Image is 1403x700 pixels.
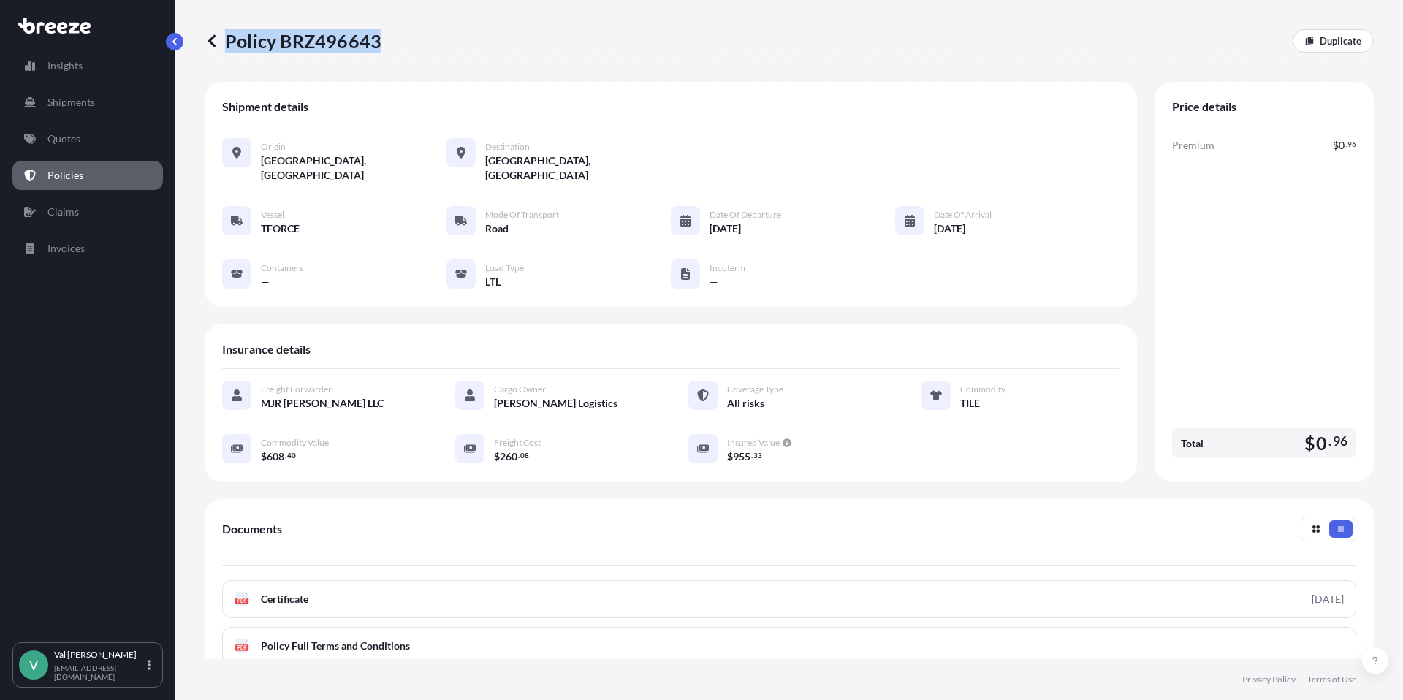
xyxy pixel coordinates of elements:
[1320,34,1361,48] p: Duplicate
[500,452,517,462] span: 260
[12,51,163,80] a: Insights
[261,262,303,274] span: Containers
[960,396,980,411] span: TILE
[261,639,410,653] span: Policy Full Terms and Conditions
[710,262,745,274] span: Incoterm
[751,453,753,458] span: .
[237,598,247,604] text: PDF
[12,124,163,153] a: Quotes
[934,221,965,236] span: [DATE]
[12,197,163,227] a: Claims
[222,342,311,357] span: Insurance details
[960,384,1005,395] span: Commodity
[222,99,308,114] span: Shipment details
[485,262,524,274] span: Load Type
[1307,674,1356,685] a: Terms of Use
[753,453,762,458] span: 33
[485,275,501,289] span: LTL
[1242,674,1296,685] a: Privacy Policy
[47,205,79,219] p: Claims
[261,396,384,411] span: MJR [PERSON_NAME] LLC
[1339,140,1345,151] span: 0
[47,168,83,183] p: Policies
[494,452,500,462] span: $
[494,384,546,395] span: Cargo Owner
[485,153,671,183] span: [GEOGRAPHIC_DATA], [GEOGRAPHIC_DATA]
[727,437,780,449] span: Insured Value
[237,645,247,650] text: PDF
[29,658,38,672] span: V
[222,522,282,536] span: Documents
[518,453,520,458] span: .
[261,141,286,153] span: Origin
[1312,592,1344,606] div: [DATE]
[1333,437,1347,446] span: 96
[1181,436,1204,451] span: Total
[261,592,308,606] span: Certificate
[485,221,509,236] span: Road
[12,234,163,263] a: Invoices
[1304,434,1315,452] span: $
[934,209,992,221] span: Date of Arrival
[287,453,296,458] span: 40
[205,29,381,53] p: Policy BRZ496643
[47,58,83,73] p: Insights
[222,627,1356,665] a: PDFPolicy Full Terms and Conditions
[12,161,163,190] a: Policies
[47,132,80,146] p: Quotes
[261,209,284,221] span: Vessel
[261,153,446,183] span: [GEOGRAPHIC_DATA], [GEOGRAPHIC_DATA]
[1333,140,1339,151] span: $
[520,453,529,458] span: 08
[261,221,300,236] span: TFORCE
[710,275,718,289] span: —
[494,437,541,449] span: Freight Cost
[12,88,163,117] a: Shipments
[710,209,781,221] span: Date of Departure
[267,452,284,462] span: 608
[727,396,764,411] span: All risks
[47,95,95,110] p: Shipments
[261,384,332,395] span: Freight Forwarder
[485,209,559,221] span: Mode of Transport
[1347,142,1356,147] span: 96
[261,452,267,462] span: $
[261,437,329,449] span: Commodity Value
[485,141,530,153] span: Destination
[1293,29,1374,53] a: Duplicate
[47,241,85,256] p: Invoices
[1328,437,1331,446] span: .
[733,452,750,462] span: 955
[1172,138,1214,153] span: Premium
[222,580,1356,618] a: PDFCertificate[DATE]
[1345,142,1347,147] span: .
[494,396,617,411] span: [PERSON_NAME] Logistics
[710,221,741,236] span: [DATE]
[727,384,783,395] span: Coverage Type
[261,275,270,289] span: —
[54,649,145,661] p: Val [PERSON_NAME]
[727,452,733,462] span: $
[54,663,145,681] p: [EMAIL_ADDRESS][DOMAIN_NAME]
[285,453,286,458] span: .
[1316,434,1327,452] span: 0
[1172,99,1236,114] span: Price details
